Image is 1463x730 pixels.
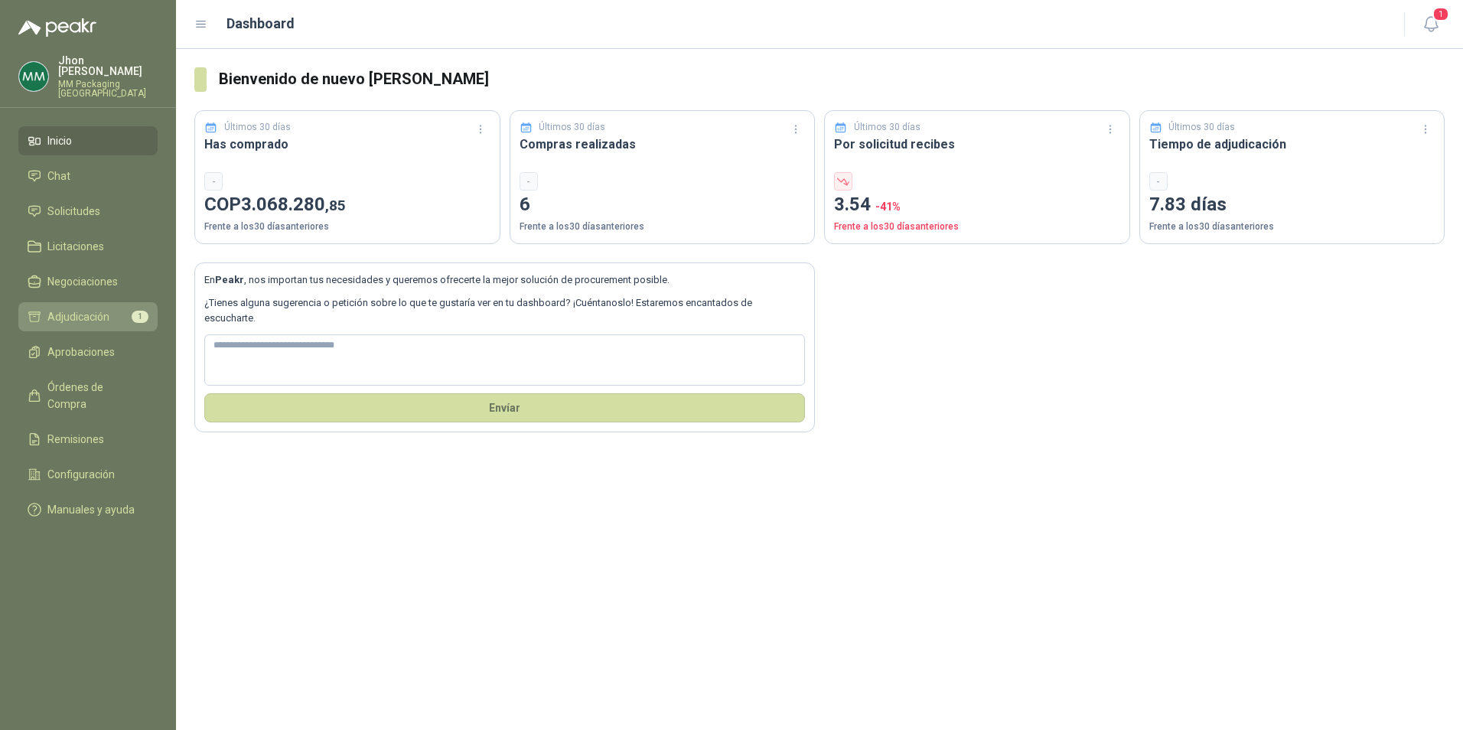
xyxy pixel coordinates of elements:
[520,191,806,220] p: 6
[18,126,158,155] a: Inicio
[18,232,158,261] a: Licitaciones
[18,161,158,191] a: Chat
[215,274,244,285] b: Peakr
[204,135,490,154] h3: Has comprado
[834,135,1120,154] h3: Por solicitud recibes
[18,460,158,489] a: Configuración
[47,344,115,360] span: Aprobaciones
[18,18,96,37] img: Logo peakr
[204,272,805,288] p: En , nos importan tus necesidades y queremos ofrecerte la mejor solución de procurement posible.
[18,425,158,454] a: Remisiones
[47,308,109,325] span: Adjudicación
[47,203,100,220] span: Solicitudes
[1417,11,1445,38] button: 1
[18,337,158,367] a: Aprobaciones
[47,501,135,518] span: Manuales y ayuda
[132,311,148,323] span: 1
[19,62,48,91] img: Company Logo
[58,80,158,98] p: MM Packaging [GEOGRAPHIC_DATA]
[854,120,920,135] p: Últimos 30 días
[204,295,805,327] p: ¿Tienes alguna sugerencia o petición sobre lo que te gustaría ver en tu dashboard? ¡Cuéntanoslo! ...
[539,120,605,135] p: Últimos 30 días
[1168,120,1235,135] p: Últimos 30 días
[875,200,901,213] span: -41 %
[204,191,490,220] p: COP
[1149,220,1435,234] p: Frente a los 30 días anteriores
[47,379,143,412] span: Órdenes de Compra
[47,132,72,149] span: Inicio
[204,172,223,191] div: -
[204,220,490,234] p: Frente a los 30 días anteriores
[834,191,1120,220] p: 3.54
[204,393,805,422] button: Envíar
[1149,191,1435,220] p: 7.83 días
[47,466,115,483] span: Configuración
[18,267,158,296] a: Negociaciones
[47,431,104,448] span: Remisiones
[18,302,158,331] a: Adjudicación1
[18,495,158,524] a: Manuales y ayuda
[18,373,158,419] a: Órdenes de Compra
[58,55,158,77] p: Jhon [PERSON_NAME]
[1149,172,1168,191] div: -
[18,197,158,226] a: Solicitudes
[241,194,346,215] span: 3.068.280
[520,220,806,234] p: Frente a los 30 días anteriores
[1432,7,1449,21] span: 1
[520,135,806,154] h3: Compras realizadas
[325,197,346,214] span: ,85
[219,67,1445,91] h3: Bienvenido de nuevo [PERSON_NAME]
[1149,135,1435,154] h3: Tiempo de adjudicación
[47,168,70,184] span: Chat
[834,220,1120,234] p: Frente a los 30 días anteriores
[47,273,118,290] span: Negociaciones
[47,238,104,255] span: Licitaciones
[224,120,291,135] p: Últimos 30 días
[520,172,538,191] div: -
[226,13,295,34] h1: Dashboard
